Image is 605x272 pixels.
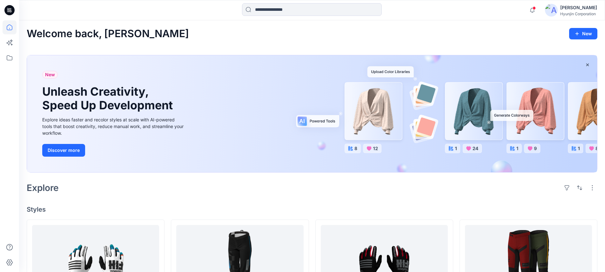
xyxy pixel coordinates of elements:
div: [PERSON_NAME] [560,4,597,11]
h4: Styles [27,206,597,213]
button: New [569,28,597,39]
h1: Unleash Creativity, Speed Up Development [42,85,176,112]
button: Discover more [42,144,85,157]
h2: Welcome back, [PERSON_NAME] [27,28,189,40]
span: New [45,71,55,78]
a: Discover more [42,144,185,157]
div: Explore ideas faster and recolor styles at scale with AI-powered tools that boost creativity, red... [42,116,185,136]
img: avatar [545,4,558,17]
div: Hyunjin Corporation [560,11,597,16]
h2: Explore [27,183,59,193]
